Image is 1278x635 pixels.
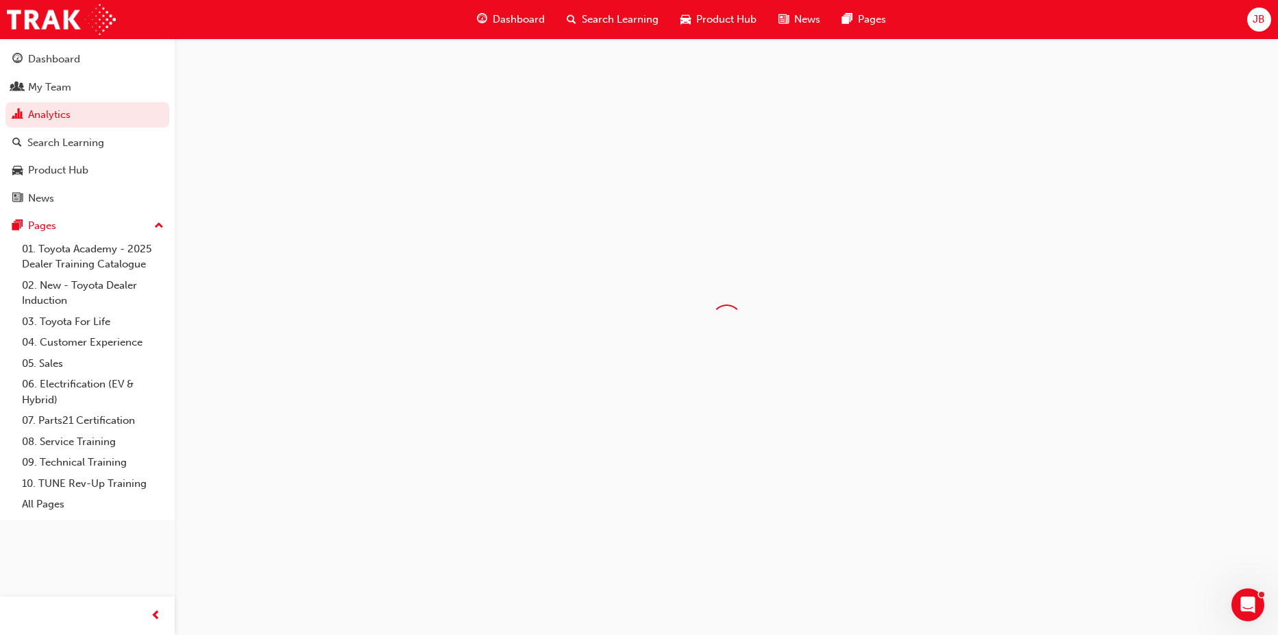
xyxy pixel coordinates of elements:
[16,239,169,275] a: 01. Toyota Academy - 2025 Dealer Training Catalogue
[842,11,852,28] span: pages-icon
[16,452,169,473] a: 09. Technical Training
[567,11,576,28] span: search-icon
[28,51,80,67] div: Dashboard
[16,410,169,431] a: 07. Parts21 Certification
[16,353,169,374] a: 05. Sales
[16,311,169,333] a: 03. Toyota For Life
[5,75,169,100] a: My Team
[778,11,789,28] span: news-icon
[16,275,169,311] a: 02. New - Toyota Dealer Induction
[858,12,886,27] span: Pages
[767,5,831,34] a: news-iconNews
[680,11,691,28] span: car-icon
[477,11,487,28] span: guage-icon
[27,135,104,151] div: Search Learning
[5,213,169,239] button: Pages
[1253,12,1265,27] span: JB
[154,217,164,235] span: up-icon
[16,332,169,353] a: 04. Customer Experience
[1247,8,1271,32] button: JB
[16,374,169,410] a: 06. Electrification (EV & Hybrid)
[12,193,23,205] span: news-icon
[16,494,169,515] a: All Pages
[5,186,169,211] a: News
[5,47,169,72] a: Dashboard
[5,130,169,156] a: Search Learning
[28,163,88,178] div: Product Hub
[556,5,669,34] a: search-iconSearch Learning
[12,220,23,232] span: pages-icon
[466,5,556,34] a: guage-iconDashboard
[5,158,169,183] a: Product Hub
[12,137,22,149] span: search-icon
[28,191,54,206] div: News
[1231,588,1264,621] iframe: Intercom live chat
[12,165,23,177] span: car-icon
[582,12,659,27] span: Search Learning
[16,473,169,494] a: 10. TUNE Rev-Up Training
[12,109,23,121] span: chart-icon
[5,102,169,128] a: Analytics
[151,608,161,625] span: prev-icon
[5,44,169,213] button: DashboardMy TeamAnalyticsSearch LearningProduct HubNews
[493,12,545,27] span: Dashboard
[794,12,820,27] span: News
[669,5,767,34] a: car-iconProduct Hub
[28,80,71,95] div: My Team
[12,82,23,94] span: people-icon
[16,431,169,453] a: 08. Service Training
[7,4,116,35] img: Trak
[28,218,56,234] div: Pages
[696,12,757,27] span: Product Hub
[12,53,23,66] span: guage-icon
[831,5,897,34] a: pages-iconPages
